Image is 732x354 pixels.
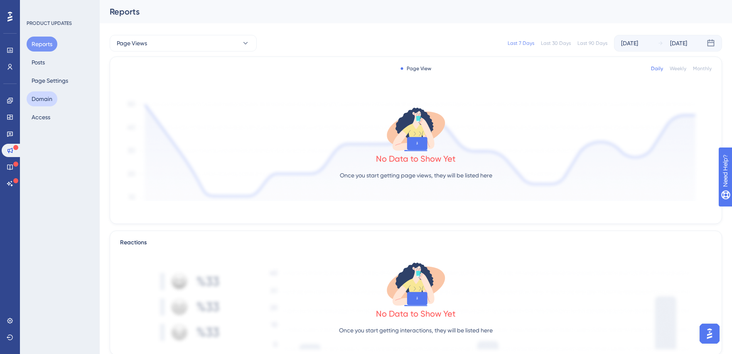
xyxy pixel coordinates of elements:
[27,110,55,125] button: Access
[27,37,57,52] button: Reports
[339,325,493,335] p: Once you start getting interactions, they will be listed here
[110,6,701,17] div: Reports
[110,35,257,52] button: Page Views
[27,20,72,27] div: PRODUCT UPDATES
[670,65,686,72] div: Weekly
[117,38,147,48] span: Page Views
[697,321,722,346] iframe: UserGuiding AI Assistant Launcher
[20,2,52,12] span: Need Help?
[577,40,607,47] div: Last 90 Days
[27,91,57,106] button: Domain
[508,40,534,47] div: Last 7 Days
[340,170,492,180] p: Once you start getting page views, they will be listed here
[376,153,456,165] div: No Data to Show Yet
[651,65,663,72] div: Daily
[670,38,687,48] div: [DATE]
[541,40,571,47] div: Last 30 Days
[621,38,638,48] div: [DATE]
[27,55,50,70] button: Posts
[120,238,712,248] div: Reactions
[401,65,431,72] div: Page View
[27,73,73,88] button: Page Settings
[376,308,456,320] div: No Data to Show Yet
[693,65,712,72] div: Monthly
